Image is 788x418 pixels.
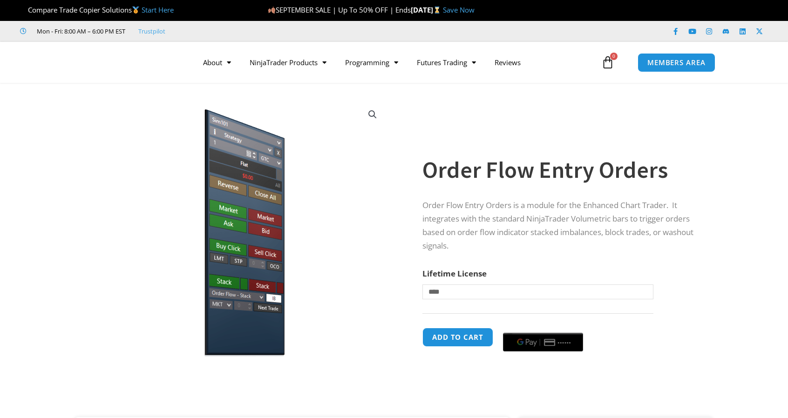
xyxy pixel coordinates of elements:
a: NinjaTrader Products [240,52,336,73]
text: •••••• [558,339,572,345]
button: Buy with GPay [503,333,583,351]
a: Futures Trading [408,52,485,73]
img: 🥇 [132,7,139,13]
img: 🍂 [268,7,275,13]
span: Compare Trade Copier Solutions [20,5,174,14]
a: About [194,52,240,73]
label: Lifetime License [422,268,487,279]
a: MEMBERS AREA [638,53,715,72]
img: ⌛ [434,7,441,13]
h1: Order Flow Entry Orders [422,154,694,186]
a: Start Here [142,5,174,14]
span: SEPTEMBER SALE | Up To 50% OFF | Ends [268,5,411,14]
span: Mon - Fri: 8:00 AM – 6:00 PM EST [34,26,125,37]
button: Add to cart [422,328,493,347]
nav: Menu [194,52,599,73]
iframe: Secure payment input frame [501,326,585,327]
a: View full-screen image gallery [364,106,381,123]
a: Programming [336,52,408,73]
strong: [DATE] [411,5,443,14]
a: Save Now [443,5,475,14]
span: MEMBERS AREA [647,59,706,66]
img: 🏆 [20,7,27,13]
span: 0 [610,53,618,60]
a: 0 [587,49,628,76]
a: Reviews [485,52,530,73]
p: Order Flow Entry Orders is a module for the Enhanced Chart Trader. It integrates with the standar... [422,199,694,253]
a: Trustpilot [138,26,165,37]
img: orderflow entry [88,99,388,357]
img: LogoAI | Affordable Indicators – NinjaTrader [61,46,161,79]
